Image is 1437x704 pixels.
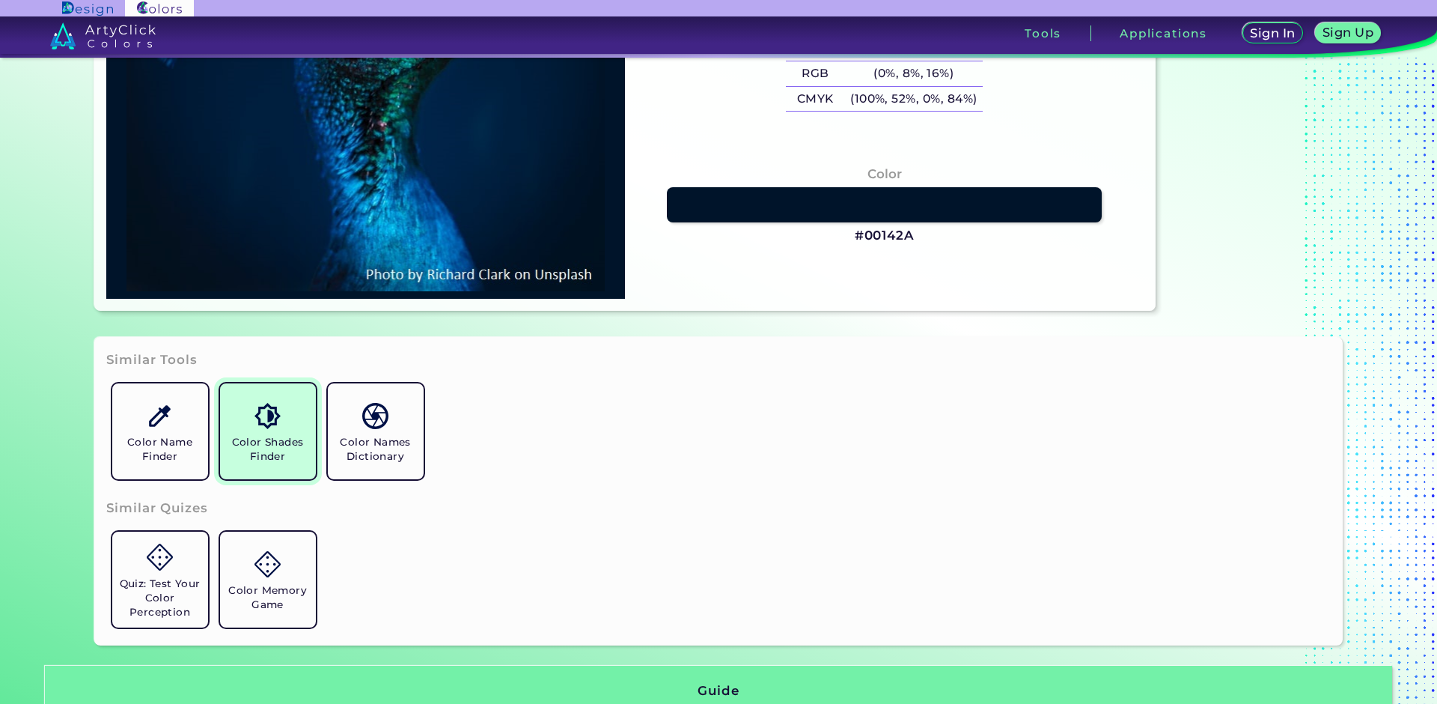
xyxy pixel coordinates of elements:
[147,403,173,429] img: icon_color_name_finder.svg
[1120,28,1207,39] h3: Applications
[844,61,983,86] h5: (0%, 8%, 16%)
[214,377,322,485] a: Color Shades Finder
[1325,27,1371,38] h5: Sign Up
[867,163,902,185] h4: Color
[1252,28,1293,39] h5: Sign In
[362,403,388,429] img: icon_color_names_dictionary.svg
[50,22,156,49] img: logo_artyclick_colors_white.svg
[226,435,310,464] h5: Color Shades Finder
[106,500,208,518] h3: Similar Quizes
[855,227,915,245] h3: #00142A
[214,526,322,634] a: Color Memory Game
[254,403,281,429] img: icon_color_shades.svg
[1025,28,1061,39] h3: Tools
[106,351,198,369] h3: Similar Tools
[106,377,214,485] a: Color Name Finder
[118,577,202,619] h5: Quiz: Test Your Color Perception
[1245,24,1301,43] a: Sign In
[698,682,739,700] h3: Guide
[147,544,173,570] img: icon_game.svg
[1318,24,1377,43] a: Sign Up
[786,87,844,112] h5: CMYK
[844,87,983,112] h5: (100%, 52%, 0%, 84%)
[322,377,430,485] a: Color Names Dictionary
[254,551,281,577] img: icon_game.svg
[106,526,214,634] a: Quiz: Test Your Color Perception
[334,435,418,464] h5: Color Names Dictionary
[786,61,844,86] h5: RGB
[62,1,112,16] img: ArtyClick Design logo
[226,583,310,612] h5: Color Memory Game
[118,435,202,464] h5: Color Name Finder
